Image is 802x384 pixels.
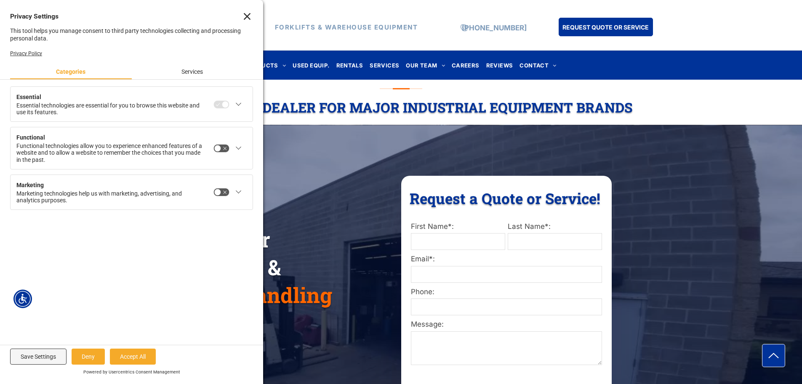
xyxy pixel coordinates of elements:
a: USED EQUIP. [289,59,333,71]
span: For All Your [149,226,270,253]
a: CONTACT [516,59,560,71]
label: Message: [411,319,602,330]
a: REQUEST QUOTE OR SERVICE [559,18,653,36]
span: & [268,253,281,281]
label: First Name*: [411,221,505,232]
span: Material Handling [149,281,332,309]
strong: FORKLIFTS & WAREHOUSE EQUIPMENT [275,23,418,31]
a: [PHONE_NUMBER] [462,24,527,32]
span: Authorized Dealer For Major Industrial Equipment Brands [170,98,632,116]
span: Request a Quote or Service! [410,188,600,208]
a: PRODUCTS [242,59,290,71]
a: OUR TEAM [402,59,448,71]
a: SERVICES [366,59,402,71]
a: CAREERS [448,59,483,71]
a: REVIEWS [483,59,517,71]
a: RENTALS [333,59,367,71]
div: Accessibility Menu [13,290,32,308]
label: Email*: [411,254,602,265]
label: Last Name*: [508,221,602,232]
label: Phone: [411,287,602,298]
span: REQUEST QUOTE OR SERVICE [562,19,649,35]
